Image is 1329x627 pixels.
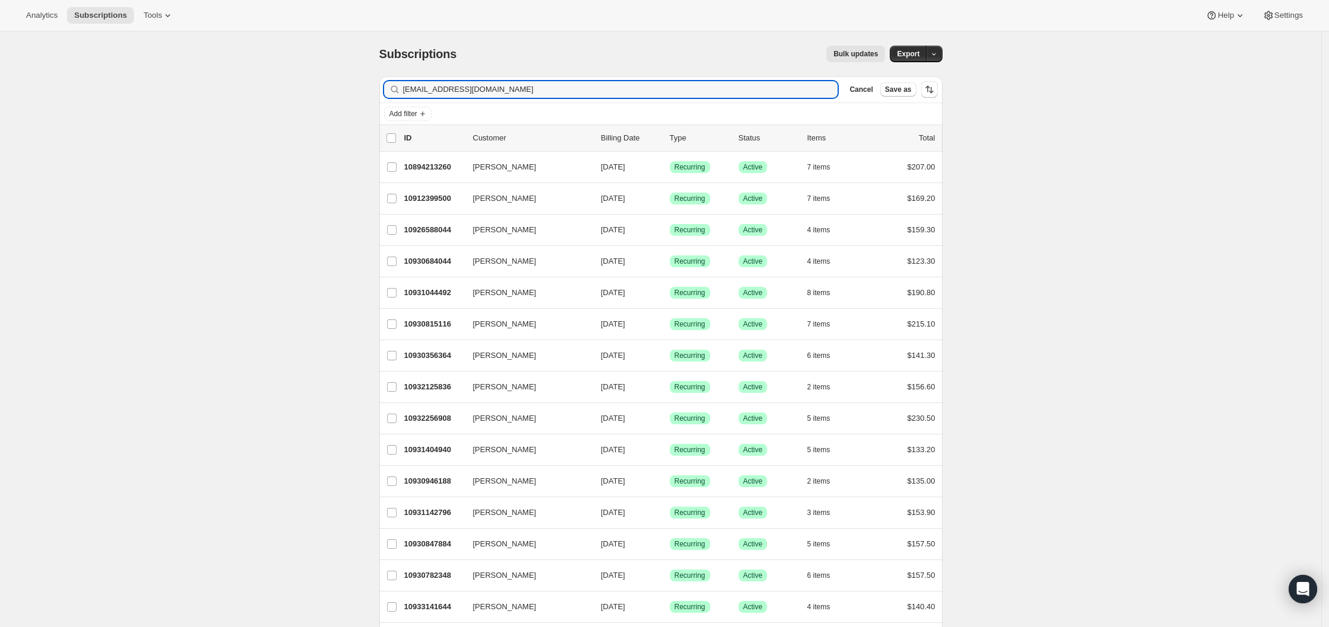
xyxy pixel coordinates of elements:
span: 8 items [807,288,830,297]
span: Subscriptions [379,47,457,60]
div: 10912399500[PERSON_NAME][DATE]SuccessRecurringSuccessActive7 items$169.20 [404,190,935,207]
button: [PERSON_NAME] [466,189,584,208]
span: Tools [143,11,162,20]
span: Recurring [675,288,705,297]
span: 7 items [807,162,830,172]
span: Active [743,508,763,517]
button: [PERSON_NAME] [466,346,584,365]
span: Subscriptions [74,11,127,20]
span: $123.30 [908,257,935,265]
p: 10930356364 [404,350,464,362]
span: [DATE] [601,288,625,297]
p: 10912399500 [404,193,464,204]
button: 5 items [807,410,844,427]
span: [PERSON_NAME] [473,601,536,613]
span: Recurring [675,351,705,360]
span: [PERSON_NAME] [473,318,536,330]
button: 6 items [807,567,844,584]
button: Sort the results [921,81,938,98]
span: $190.80 [908,288,935,297]
div: 10894213260[PERSON_NAME][DATE]SuccessRecurringSuccessActive7 items$207.00 [404,159,935,175]
p: Status [739,132,798,144]
div: Type [670,132,729,144]
span: Help [1218,11,1234,20]
button: 7 items [807,190,844,207]
button: 6 items [807,347,844,364]
span: 2 items [807,476,830,486]
button: 8 items [807,284,844,301]
span: 5 items [807,445,830,455]
div: 10930815116[PERSON_NAME][DATE]SuccessRecurringSuccessActive7 items$215.10 [404,316,935,332]
span: [DATE] [601,319,625,328]
span: [PERSON_NAME] [473,287,536,299]
span: Active [743,414,763,423]
span: $159.30 [908,225,935,234]
span: [PERSON_NAME] [473,538,536,550]
p: Billing Date [601,132,660,144]
button: 4 items [807,599,844,615]
span: Recurring [675,476,705,486]
button: Help [1199,7,1253,24]
span: Active [743,476,763,486]
p: 10930782348 [404,570,464,581]
span: [DATE] [601,351,625,360]
span: 4 items [807,225,830,235]
span: [DATE] [601,162,625,171]
div: IDCustomerBilling DateTypeStatusItemsTotal [404,132,935,144]
div: 10930782348[PERSON_NAME][DATE]SuccessRecurringSuccessActive6 items$157.50 [404,567,935,584]
span: [PERSON_NAME] [473,507,536,519]
span: [DATE] [601,194,625,203]
span: Bulk updates [833,49,878,59]
span: $133.20 [908,445,935,454]
span: Recurring [675,602,705,612]
p: 10933141644 [404,601,464,613]
span: $140.40 [908,602,935,611]
span: $230.50 [908,414,935,423]
span: 2 items [807,382,830,392]
span: [DATE] [601,382,625,391]
span: Recurring [675,508,705,517]
div: 10926588044[PERSON_NAME][DATE]SuccessRecurringSuccessActive4 items$159.30 [404,222,935,238]
span: 4 items [807,257,830,266]
button: [PERSON_NAME] [466,252,584,271]
span: Active [743,445,763,455]
button: [PERSON_NAME] [466,566,584,585]
span: $156.60 [908,382,935,391]
button: 2 items [807,379,844,395]
div: 10931044492[PERSON_NAME][DATE]SuccessRecurringSuccessActive8 items$190.80 [404,284,935,301]
button: 5 items [807,536,844,552]
span: Active [743,602,763,612]
p: 10930684044 [404,255,464,267]
button: 7 items [807,316,844,332]
span: [PERSON_NAME] [473,193,536,204]
button: [PERSON_NAME] [466,378,584,396]
span: $135.00 [908,476,935,485]
span: [DATE] [601,539,625,548]
button: Export [890,46,927,62]
div: 10932256908[PERSON_NAME][DATE]SuccessRecurringSuccessActive5 items$230.50 [404,410,935,427]
button: 3 items [807,504,844,521]
span: [PERSON_NAME] [473,224,536,236]
p: 10931044492 [404,287,464,299]
span: Active [743,539,763,549]
span: Save as [885,85,912,94]
p: 10930847884 [404,538,464,550]
span: [DATE] [601,476,625,485]
button: [PERSON_NAME] [466,315,584,334]
span: 7 items [807,194,830,203]
span: Active [743,288,763,297]
span: [PERSON_NAME] [473,161,536,173]
div: 10932125836[PERSON_NAME][DATE]SuccessRecurringSuccessActive2 items$156.60 [404,379,935,395]
span: 5 items [807,414,830,423]
button: 7 items [807,159,844,175]
span: $157.50 [908,539,935,548]
span: Recurring [675,194,705,203]
p: 10932256908 [404,412,464,424]
span: $215.10 [908,319,935,328]
span: $153.90 [908,508,935,517]
span: $157.50 [908,571,935,580]
span: [DATE] [601,414,625,423]
span: $141.30 [908,351,935,360]
div: 10930847884[PERSON_NAME][DATE]SuccessRecurringSuccessActive5 items$157.50 [404,536,935,552]
span: Cancel [849,85,873,94]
